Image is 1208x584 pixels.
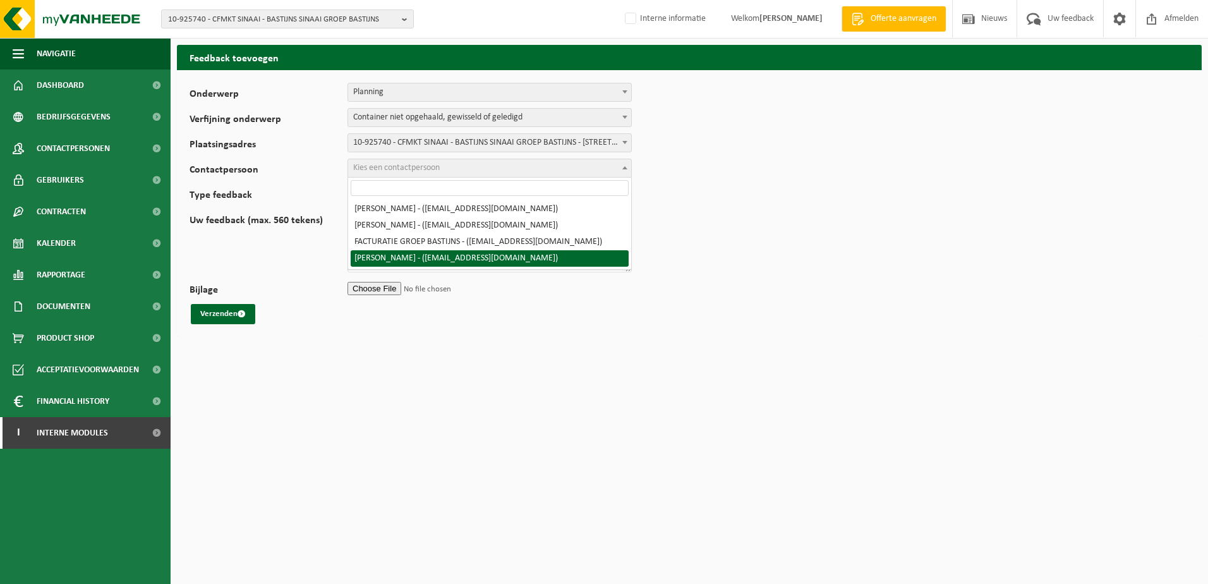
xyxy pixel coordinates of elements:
strong: [PERSON_NAME] [759,14,823,23]
span: Acceptatievoorwaarden [37,354,139,386]
span: Kies een contactpersoon [353,163,440,173]
label: Type feedback [190,190,347,203]
span: Documenten [37,291,90,322]
span: Gebruikers [37,164,84,196]
span: Rapportage [37,259,85,291]
li: FACTURATIE GROEP BASTIJNS - ([EMAIL_ADDRESS][DOMAIN_NAME]) [351,234,629,250]
span: Planning [347,83,632,102]
span: Container niet opgehaald, gewisseld of geledigd [348,109,631,126]
label: Contactpersoon [190,165,347,178]
span: I [13,417,24,449]
li: [PERSON_NAME] - ([EMAIL_ADDRESS][DOMAIN_NAME]) [351,201,629,217]
span: 10-925740 - CFMKT SINAAI - BASTIJNS SINAAI GROEP BASTIJNS [168,10,397,29]
label: Interne informatie [622,9,706,28]
span: Container niet opgehaald, gewisseld of geledigd [347,108,632,127]
button: 10-925740 - CFMKT SINAAI - BASTIJNS SINAAI GROEP BASTIJNS [161,9,414,28]
span: Product Shop [37,322,94,354]
span: Interne modules [37,417,108,449]
span: 10-925740 - CFMKT SINAAI - BASTIJNS SINAAI GROEP BASTIJNS - HULSTBAAN 4A - SINAAI-WAAS [348,134,631,152]
button: Verzenden [191,304,255,324]
span: Contracten [37,196,86,228]
label: Plaatsingsadres [190,140,347,152]
h2: Feedback toevoegen [177,45,1202,70]
span: Planning [348,83,631,101]
span: Kalender [37,228,76,259]
label: Onderwerp [190,89,347,102]
span: Financial History [37,386,109,417]
span: Contactpersonen [37,133,110,164]
a: Offerte aanvragen [842,6,946,32]
li: [PERSON_NAME] - ([EMAIL_ADDRESS][DOMAIN_NAME]) [351,217,629,234]
span: Bedrijfsgegevens [37,101,111,133]
label: Uw feedback (max. 560 tekens) [190,216,347,272]
label: Bijlage [190,285,347,298]
label: Verfijning onderwerp [190,114,347,127]
span: Dashboard [37,70,84,101]
span: 10-925740 - CFMKT SINAAI - BASTIJNS SINAAI GROEP BASTIJNS - HULSTBAAN 4A - SINAAI-WAAS [347,133,632,152]
span: Navigatie [37,38,76,70]
li: [PERSON_NAME] - ([EMAIL_ADDRESS][DOMAIN_NAME]) [351,250,629,267]
span: Offerte aanvragen [867,13,939,25]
